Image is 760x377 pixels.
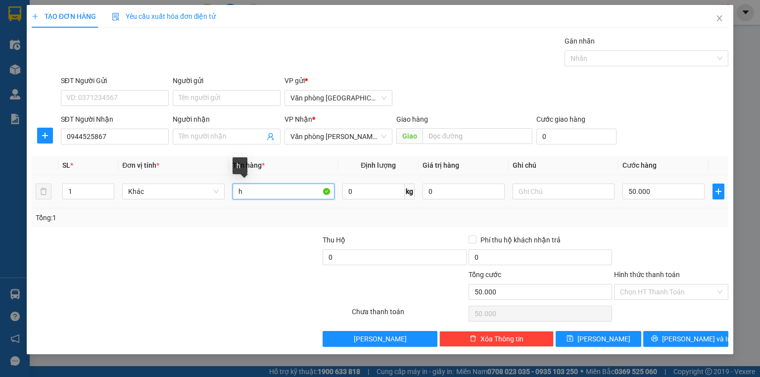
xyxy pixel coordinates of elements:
[622,161,657,169] span: Cước hàng
[405,184,415,199] span: kg
[290,129,386,144] span: Văn phòng Tam Đường
[565,37,595,45] label: Gán nhãn
[61,75,169,86] div: SĐT Người Gửi
[62,161,70,169] span: SL
[643,331,729,347] button: printer[PERSON_NAME] và In
[112,12,216,20] span: Yêu cầu xuất hóa đơn điện tử
[662,333,731,344] span: [PERSON_NAME] và In
[354,333,407,344] span: [PERSON_NAME]
[122,161,159,169] span: Đơn vị tính
[36,212,294,223] div: Tổng: 1
[396,128,423,144] span: Giao
[233,157,247,174] div: h
[536,115,585,123] label: Cước giao hàng
[567,335,573,343] span: save
[112,13,120,21] img: icon
[361,161,396,169] span: Định lượng
[556,331,641,347] button: save[PERSON_NAME]
[480,333,523,344] span: Xóa Thông tin
[715,14,723,22] span: close
[476,235,565,245] span: Phí thu hộ khách nhận trả
[713,188,724,195] span: plus
[469,271,501,279] span: Tổng cước
[712,184,724,199] button: plus
[423,161,459,169] span: Giá trị hàng
[577,333,630,344] span: [PERSON_NAME]
[61,114,169,125] div: SĐT Người Nhận
[233,161,265,169] span: Tên hàng
[32,13,39,20] span: plus
[439,331,554,347] button: deleteXóa Thông tin
[351,306,467,324] div: Chưa thanh toán
[470,335,476,343] span: delete
[233,184,334,199] input: VD: Bàn, Ghế
[651,335,658,343] span: printer
[423,128,532,144] input: Dọc đường
[38,132,52,140] span: plus
[128,184,218,199] span: Khác
[173,75,281,86] div: Người gửi
[423,184,505,199] input: 0
[290,91,386,105] span: Văn phòng Hà Nội
[37,128,53,143] button: plus
[285,115,312,123] span: VP Nhận
[706,5,733,33] button: Close
[513,184,615,199] input: Ghi Chú
[614,271,680,279] label: Hình thức thanh toán
[285,75,392,86] div: VP gửi
[267,133,275,141] span: user-add
[536,129,617,144] input: Cước giao hàng
[36,184,51,199] button: delete
[396,115,428,123] span: Giao hàng
[323,331,437,347] button: [PERSON_NAME]
[509,156,618,175] th: Ghi chú
[173,114,281,125] div: Người nhận
[32,12,96,20] span: TẠO ĐƠN HÀNG
[323,236,345,244] span: Thu Hộ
